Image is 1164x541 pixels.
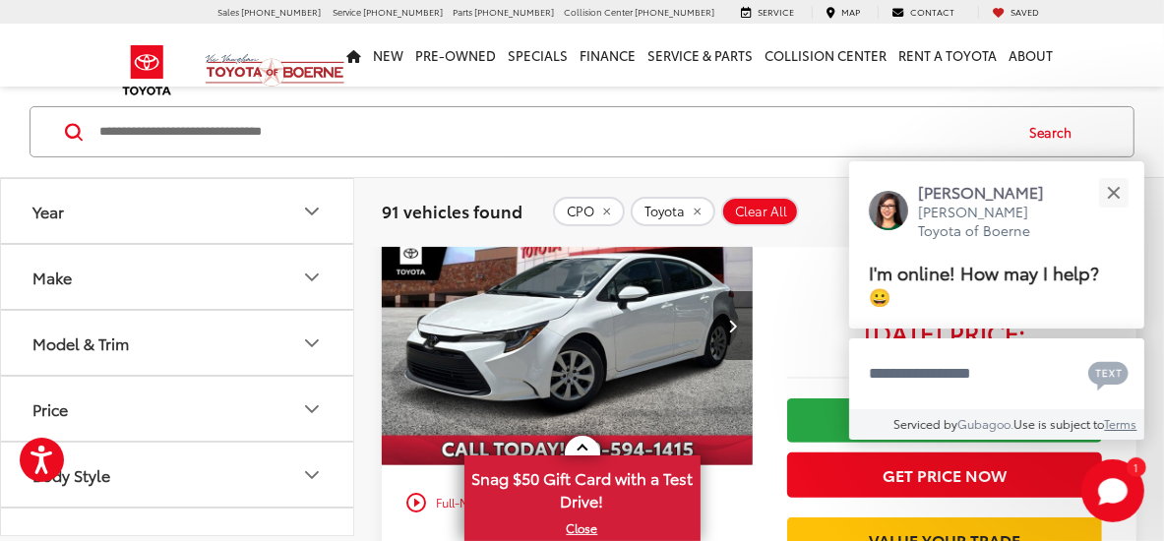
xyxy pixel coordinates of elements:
[1,443,355,507] button: Body StyleBody Style
[242,5,322,18] span: [PHONE_NUMBER]
[97,109,1011,156] input: Search by Make, Model, or Keyword
[894,415,958,432] span: Serviced by
[466,457,699,517] span: Snag $50 Gift Card with a Test Drive!
[787,323,1102,342] span: [DATE] Price:
[1088,359,1129,391] svg: Text
[300,331,324,354] div: Model & Trim
[727,6,810,19] a: Service
[1,245,355,309] button: MakeMake
[787,398,1102,443] a: Check Availability
[1081,459,1144,522] svg: Start Chat
[368,24,410,87] a: New
[918,181,1064,203] p: [PERSON_NAME]
[565,5,634,18] span: Collision Center
[475,5,555,18] span: [PHONE_NUMBER]
[735,205,787,220] span: Clear All
[364,5,444,18] span: [PHONE_NUMBER]
[849,161,1144,440] div: Close[PERSON_NAME][PERSON_NAME] Toyota of BoerneI'm online! How may I help? 😀Type your messageCha...
[958,415,1014,432] a: Gubagoo.
[32,333,129,352] div: Model & Trim
[32,465,110,484] div: Body Style
[381,186,755,464] div: 2024 Toyota Corolla LE 0
[713,291,753,360] button: Next image
[1014,415,1105,432] span: Use is subject to
[1011,108,1100,157] button: Search
[849,338,1144,409] textarea: Type your message
[760,24,893,87] a: Collision Center
[643,24,760,87] a: Service & Parts: Opens in a new tab
[110,38,184,102] img: Toyota
[721,198,799,227] button: Clear All
[32,202,64,220] div: Year
[1,311,355,375] button: Model & TrimModel & Trim
[1004,24,1060,87] a: About
[869,259,1099,309] span: I'm online! How may I help? 😀
[787,264,1102,313] span: $18,200
[454,5,473,18] span: Parts
[842,5,861,18] span: Map
[759,5,795,18] span: Service
[382,200,522,223] span: 91 vehicles found
[410,24,503,87] a: Pre-Owned
[503,24,575,87] a: Specials
[1011,5,1040,18] span: Saved
[1,179,355,243] button: YearYear
[1,377,355,441] button: PricePrice
[636,5,715,18] span: [PHONE_NUMBER]
[911,5,955,18] span: Contact
[300,265,324,288] div: Make
[1105,415,1137,432] a: Terms
[300,199,324,222] div: Year
[381,186,755,466] img: 2024 Toyota Corolla LE
[787,452,1102,497] button: Get Price Now
[1081,459,1144,522] button: Toggle Chat Window
[878,6,970,19] a: Contact
[812,6,876,19] a: Map
[218,5,240,18] span: Sales
[32,399,68,418] div: Price
[1082,351,1134,395] button: Chat with SMS
[1092,171,1134,213] button: Close
[1133,462,1138,471] span: 1
[205,53,345,88] img: Vic Vaughan Toyota of Boerne
[300,462,324,486] div: Body Style
[575,24,643,87] a: Finance
[32,268,72,286] div: Make
[381,186,755,464] a: 2024 Toyota Corolla LE2024 Toyota Corolla LE2024 Toyota Corolla LE2024 Toyota Corolla LE
[553,198,625,227] button: remove true
[567,205,594,220] span: CPO
[644,205,685,220] span: Toyota
[893,24,1004,87] a: Rent a Toyota
[631,198,715,227] button: remove Toyota
[918,203,1064,241] p: [PERSON_NAME] Toyota of Boerne
[334,5,362,18] span: Service
[978,6,1055,19] a: My Saved Vehicles
[300,396,324,420] div: Price
[341,24,368,87] a: Home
